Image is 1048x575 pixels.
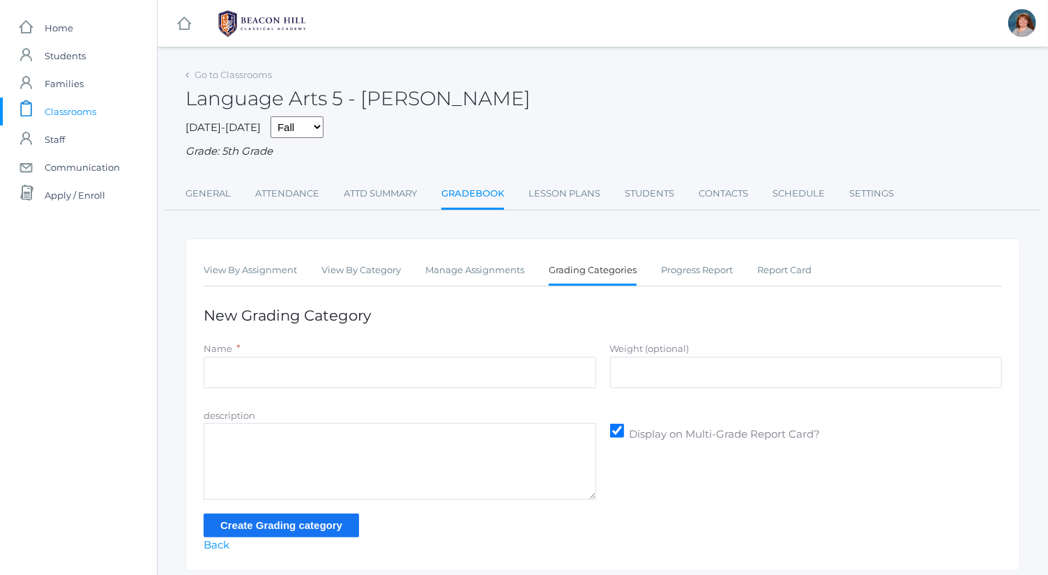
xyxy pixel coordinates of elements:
[45,153,120,181] span: Communication
[441,180,504,210] a: Gradebook
[45,14,73,42] span: Home
[1008,9,1036,37] div: Sarah Bence
[661,256,733,284] a: Progress Report
[321,256,401,284] a: View By Category
[204,538,229,551] a: Back
[529,180,600,208] a: Lesson Plans
[255,180,319,208] a: Attendance
[699,180,748,208] a: Contacts
[204,307,1002,323] h1: New Grading Category
[549,256,637,286] a: Grading Categories
[757,256,812,284] a: Report Card
[185,88,531,109] h2: Language Arts 5 - [PERSON_NAME]
[425,256,524,284] a: Manage Assignments
[344,180,417,208] a: Attd Summary
[204,256,297,284] a: View By Assignment
[204,410,255,421] label: description
[45,98,96,125] span: Classrooms
[45,125,65,153] span: Staff
[204,514,359,537] input: Create Grading category
[210,6,314,41] img: BHCALogos-05-308ed15e86a5a0abce9b8dd61676a3503ac9727e845dece92d48e8588c001991.png
[185,121,261,134] span: [DATE]-[DATE]
[849,180,894,208] a: Settings
[204,343,232,354] label: Name
[185,180,231,208] a: General
[185,144,1020,160] div: Grade: 5th Grade
[45,181,105,209] span: Apply / Enroll
[610,424,624,438] input: Display on Multi-Grade Report Card?
[610,343,690,354] label: Weight (optional)
[773,180,825,208] a: Schedule
[195,69,272,80] a: Go to Classrooms
[45,70,84,98] span: Families
[625,180,674,208] a: Students
[626,427,822,444] span: Display on Multi-Grade Report Card?
[45,42,86,70] span: Students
